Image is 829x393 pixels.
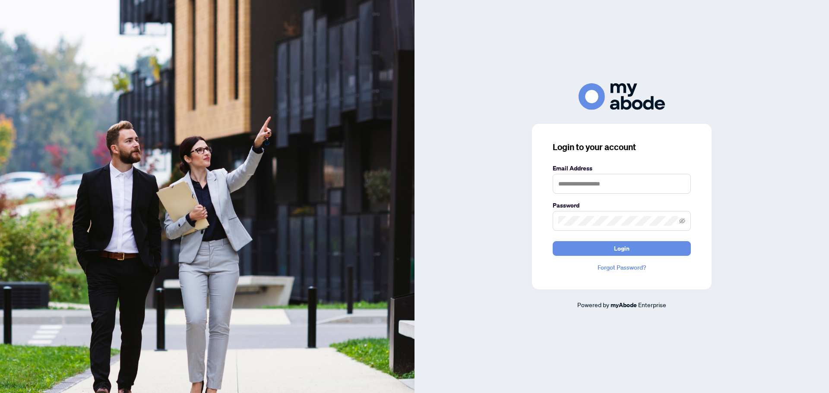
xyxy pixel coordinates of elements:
[553,241,691,256] button: Login
[553,141,691,153] h3: Login to your account
[553,163,691,173] label: Email Address
[614,242,630,255] span: Login
[679,218,685,224] span: eye-invisible
[579,83,665,110] img: ma-logo
[638,301,666,308] span: Enterprise
[577,301,609,308] span: Powered by
[553,201,691,210] label: Password
[553,263,691,272] a: Forgot Password?
[611,300,637,310] a: myAbode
